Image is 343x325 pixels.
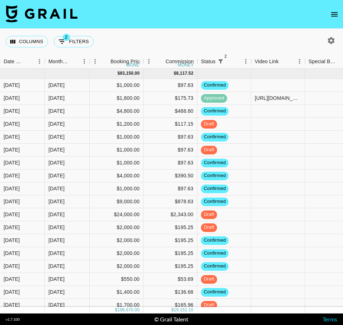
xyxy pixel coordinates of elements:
[176,70,193,76] div: 8,117.52
[48,185,65,192] div: Sep '25
[201,55,216,69] div: Status
[90,260,144,273] div: $2,000.00
[255,94,301,102] div: https://www.tiktok.com/@grace.rayy/video/7545549476375645471?_r=1&_t=ZP-8zOhCamvs8V
[4,185,20,192] div: 8/26/2025
[117,307,140,313] div: 196,670.00
[48,301,65,308] div: Sep '25
[48,172,65,179] div: Sep '25
[4,301,20,308] div: 7/21/2025
[201,224,217,231] span: draft
[201,289,229,296] span: confirmed
[255,55,279,69] div: Video Link
[90,273,144,286] div: $550.00
[144,105,197,118] div: $468.60
[90,157,144,170] div: $1,000.00
[201,159,229,166] span: confirmed
[69,56,79,66] button: Sort
[90,182,144,195] div: $1,000.00
[144,144,197,157] div: $97.63
[226,56,236,66] button: Sort
[174,307,193,313] div: 19,151.10
[48,250,65,257] div: Sep '25
[115,307,118,313] div: $
[90,221,144,234] div: $2,000.00
[155,56,165,66] button: Sort
[144,157,197,170] div: $97.63
[4,107,20,115] div: 8/19/2025
[201,263,229,270] span: confirmed
[4,224,20,231] div: 8/8/2025
[144,247,197,260] div: $195.25
[4,133,20,140] div: 8/25/2025
[154,316,188,323] div: © Grail Talent
[201,95,227,102] span: approved
[90,195,144,208] div: $9,000.00
[216,56,226,66] div: 2 active filters
[201,185,229,192] span: confirmed
[4,250,20,257] div: 6/11/2025
[90,170,144,182] div: $4,000.00
[4,288,20,296] div: 8/29/2025
[4,55,24,69] div: Date Created
[120,70,140,76] div: 83,150.00
[216,56,226,66] button: Show filters
[54,36,94,47] button: Show filters
[4,275,20,283] div: 8/8/2025
[48,275,65,283] div: Sep '25
[201,121,217,127] span: draft
[48,82,65,89] div: Sep '25
[222,53,229,60] span: 2
[63,34,70,41] span: 2
[294,56,305,67] button: Menu
[201,108,229,115] span: confirmed
[174,70,176,76] div: $
[4,211,20,218] div: 7/31/2025
[90,299,144,312] div: $1,700.00
[144,286,197,299] div: $136.68
[144,56,154,67] button: Menu
[48,94,65,102] div: Sep '25
[144,170,197,182] div: $390.50
[144,221,197,234] div: $195.25
[4,263,20,270] div: 8/25/2025
[48,288,65,296] div: Sep '25
[144,273,197,286] div: $53.69
[171,307,174,313] div: $
[251,55,305,69] div: Video Link
[4,237,20,244] div: 8/5/2025
[126,63,142,67] div: money
[144,118,197,131] div: $117.15
[201,134,229,140] span: confirmed
[201,147,217,153] span: draft
[144,182,197,195] div: $97.63
[111,55,142,69] div: Booking Price
[90,105,144,118] div: $4,800.00
[201,82,229,89] span: confirmed
[90,247,144,260] div: $2,000.00
[48,107,65,115] div: Sep '25
[323,316,337,322] a: Terms
[90,234,144,247] div: $2,000.00
[6,36,48,47] button: Select columns
[90,131,144,144] div: $1,000.00
[144,195,197,208] div: $878.63
[90,118,144,131] div: $1,200.00
[48,237,65,244] div: Sep '25
[201,237,229,244] span: confirmed
[48,146,65,153] div: Sep '25
[48,55,69,69] div: Month Due
[144,131,197,144] div: $97.63
[4,94,20,102] div: 8/24/2025
[4,172,20,179] div: 8/15/2025
[144,92,197,105] div: $175.73
[201,198,229,205] span: confirmed
[201,276,217,283] span: draft
[48,224,65,231] div: Sep '25
[90,286,144,299] div: $1,400.00
[178,63,194,67] div: money
[90,79,144,92] div: $1,000.00
[6,5,77,22] img: Grail Talent
[90,208,144,221] div: $24,000.00
[4,120,20,127] div: 7/31/2025
[48,120,65,127] div: Sep '25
